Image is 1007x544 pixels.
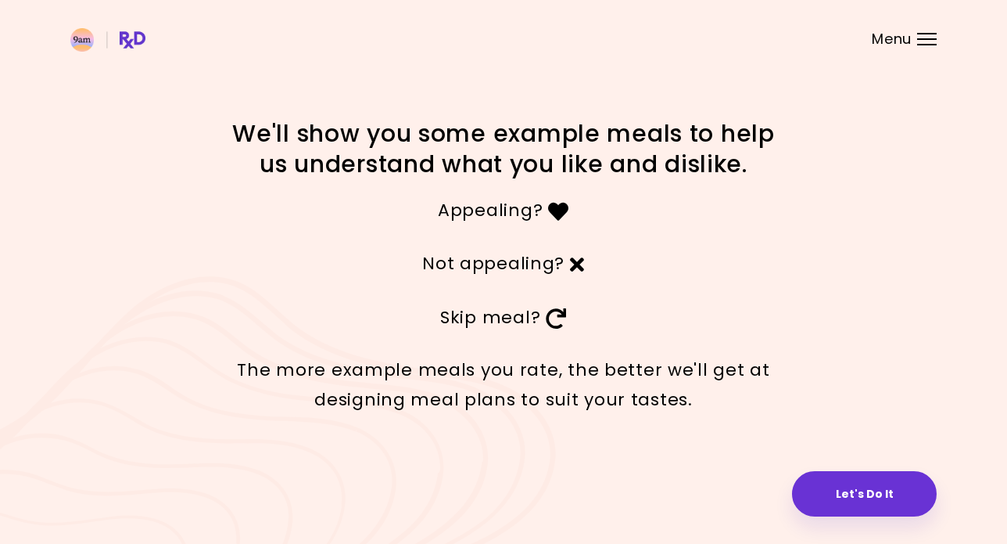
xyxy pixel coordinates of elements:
button: Let's Do It [792,471,937,517]
p: Not appealing? [230,248,777,278]
p: Appealing? [230,195,777,225]
p: The more example meals you rate, the better we'll get at designing meal plans to suit your tastes. [230,355,777,414]
img: RxDiet [70,28,145,52]
p: Skip meal? [230,302,777,332]
h1: We'll show you some example meals to help us understand what you like and dislike. [230,118,777,179]
span: Menu [872,32,912,46]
